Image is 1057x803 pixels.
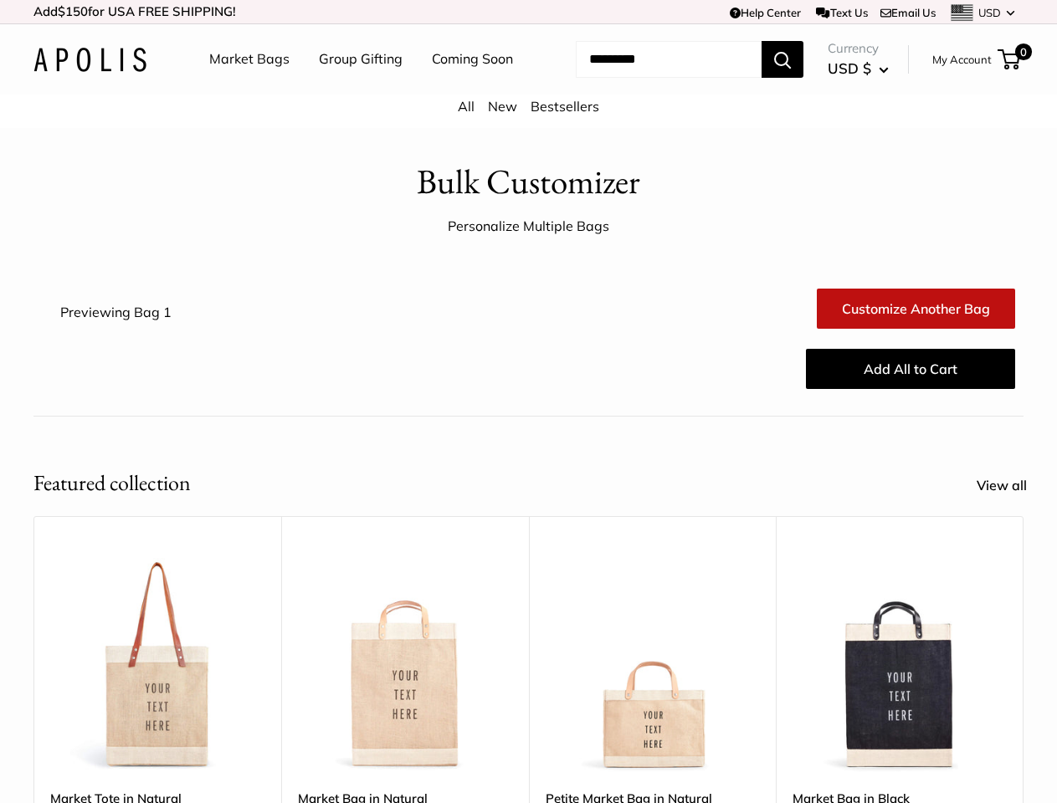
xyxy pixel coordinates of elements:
img: Market Bag in Natural [298,558,512,772]
button: USD $ [828,55,889,82]
img: Petite Market Bag in Natural [546,558,760,772]
span: 0 [1015,43,1032,60]
a: Coming Soon [432,47,513,72]
span: $150 [58,3,88,19]
a: My Account [932,49,992,69]
a: Petite Market Bag in Naturaldescription_Effortless style that elevates every moment [546,558,760,772]
a: Email Us [880,6,936,19]
a: Bestsellers [531,98,599,115]
a: description_Make it yours with custom printed text.description_The Original Market bag in its 4 n... [50,558,264,772]
a: Text Us [816,6,867,19]
span: Previewing Bag 1 [60,304,172,320]
img: description_Make it yours with custom printed text. [50,558,264,772]
span: USD $ [828,59,871,77]
img: Market Bag in Black [793,558,1007,772]
a: Market Bags [209,47,290,72]
h2: Featured collection [33,467,191,499]
img: Apolis [33,48,146,72]
span: USD [978,6,1001,19]
a: Help Center [730,6,801,19]
button: Add All to Cart [806,349,1015,389]
a: View all [977,473,1045,499]
a: Customize Another Bag [817,289,1015,329]
span: Currency [828,37,889,60]
a: 0 [999,49,1020,69]
input: Search... [576,41,762,78]
a: All [458,98,475,115]
a: Group Gifting [319,47,403,72]
a: Market Bag in NaturalMarket Bag in Natural [298,558,512,772]
a: Market Bag in BlackMarket Bag in Black [793,558,1007,772]
div: Personalize Multiple Bags [448,214,609,239]
a: New [488,98,517,115]
button: Search [762,41,803,78]
h1: Bulk Customizer [417,157,640,207]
